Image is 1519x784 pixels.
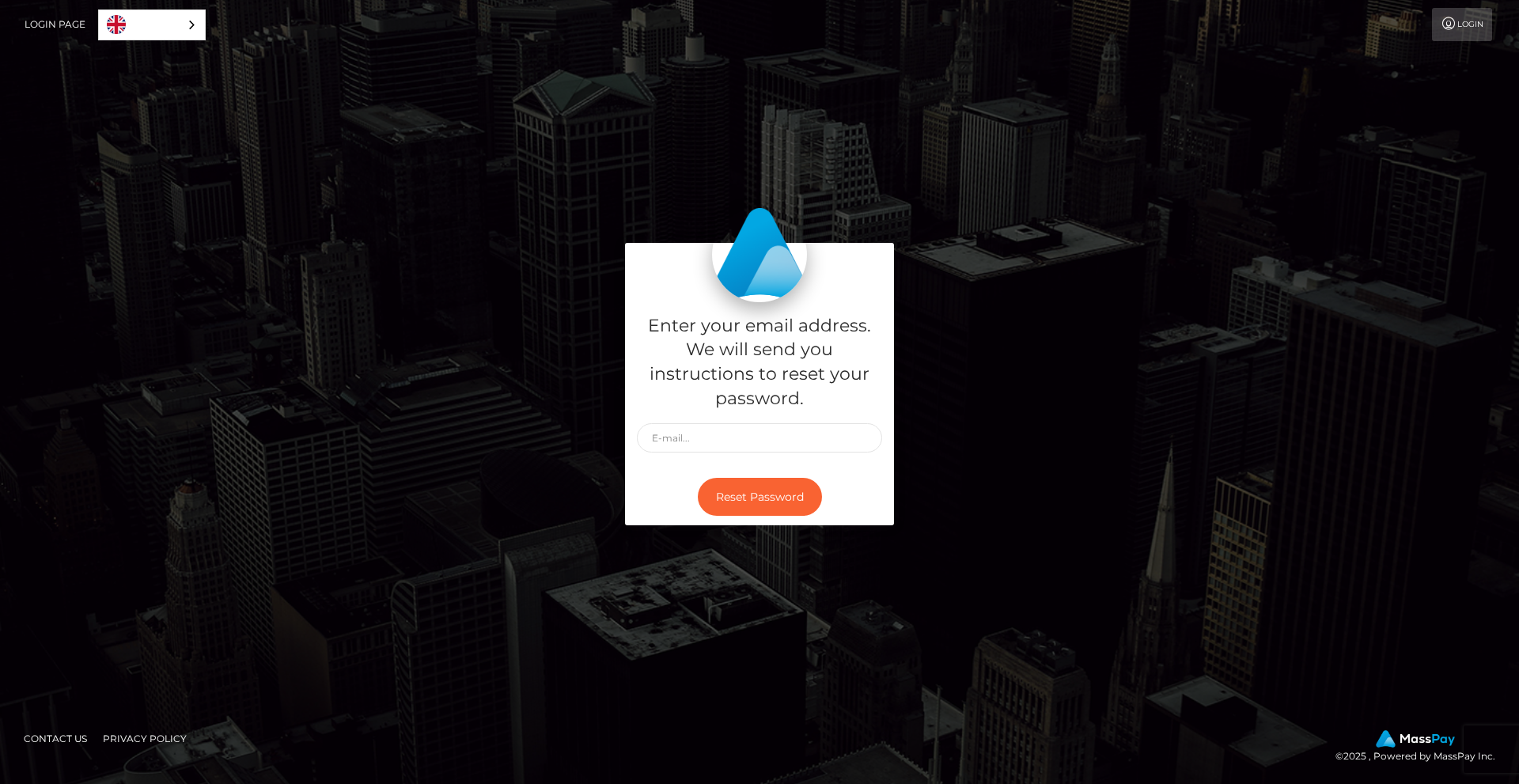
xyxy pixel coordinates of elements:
a: Login [1432,8,1492,41]
a: Contact Us [17,726,93,751]
a: Privacy Policy [97,726,193,751]
aside: Language selected: English [98,9,206,40]
div: Language [98,9,206,40]
div: © 2025 , Powered by MassPay Inc. [1335,730,1507,765]
a: English [99,10,205,40]
img: MassPay Login [712,207,807,302]
a: Login Page [25,8,85,41]
input: E-mail... [637,423,882,453]
button: Reset Password [698,478,822,517]
img: MassPay [1376,730,1455,748]
h5: Enter your email address. We will send you instructions to reset your password. [637,314,882,411]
